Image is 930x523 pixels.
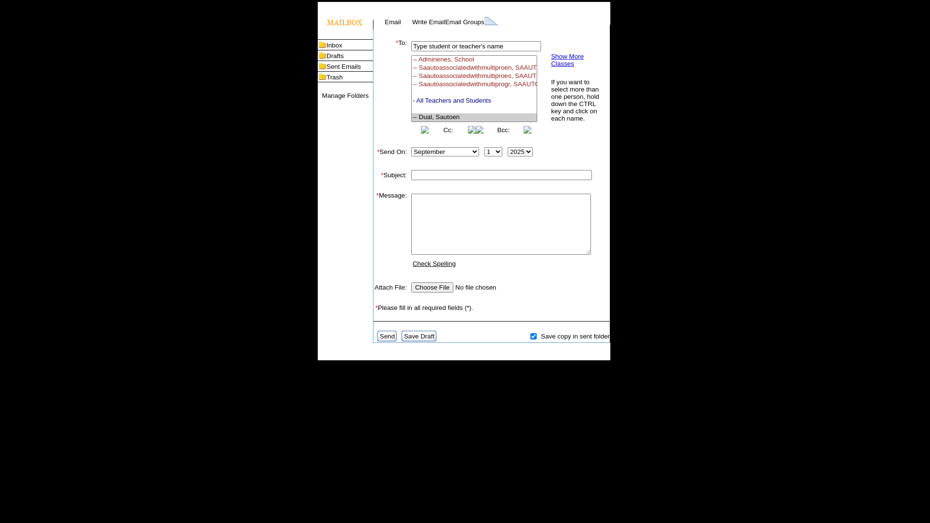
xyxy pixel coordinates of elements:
a: Drafts [326,52,344,60]
a: Check Spelling [413,260,456,267]
img: table_footer_right.gif [600,352,610,360]
td: Send On: [373,145,407,158]
a: Email [385,18,401,26]
img: folder_icon.gif [318,61,326,71]
img: spacer.gif [373,322,381,329]
img: spacer.gif [373,311,383,321]
img: button_right.png [468,126,476,134]
a: Sent Emails [326,63,361,70]
a: Inbox [326,42,342,49]
option: - All Teachers and Students [412,97,537,105]
a: Manage Folders [322,92,369,99]
td: If you want to select more than one person, hold down the CTRL key and click on each name. [551,78,602,123]
a: Show More Classes [551,53,584,67]
img: spacer.gif [373,136,383,145]
a: Cc: [443,126,453,134]
a: Email Groups [445,18,484,26]
img: spacer.gif [407,85,409,90]
td: To: [373,39,407,136]
img: spacer.gif [373,341,374,342]
option: -- Adminenes, School [412,56,537,64]
option: -- Saautoassociatedwithmultiprogr, SAAUTOASSOCIATEDWITHMULTIPROGRAMCLA [412,80,537,89]
a: Bcc: [497,126,510,134]
td: Attach File: [373,280,407,294]
img: spacer.gif [373,330,374,331]
img: spacer.gif [373,329,374,330]
img: button_right.png [524,126,531,134]
option: -- Saautoassociatedwithmultiproes, SAAUTOASSOCIATEDWITHMULTIPROGRAMES [412,72,537,80]
img: button_left.png [476,126,483,134]
img: folder_icon.gif [318,40,326,50]
option: -- Saautoassociatedwithmultiproen, SAAUTOASSOCIATEDWITHMULTIPROGRAMEN [412,64,537,72]
img: folder_icon.gif [318,50,326,61]
img: spacer.gif [373,271,383,280]
a: Trash [326,74,343,81]
img: black_spacer.gif [373,342,610,343]
a: Write Email [412,18,445,26]
img: button_left.png [421,126,429,134]
td: Subject: [373,168,407,182]
img: spacer.gif [373,335,375,337]
img: folder_icon.gif [318,72,326,82]
img: spacer.gif [373,294,383,304]
img: spacer.gif [373,158,383,168]
img: spacer.gif [373,182,383,192]
a: Save Draft [404,333,434,340]
td: Save copy in sent folder [538,331,610,341]
option: -- Dual, Sautoen [412,113,537,122]
img: table_footer_left.gif [318,352,328,360]
a: Send [380,333,395,340]
img: spacer.gif [373,321,374,322]
td: Please fill in all required fields (*). [373,304,610,311]
td: Message: [373,192,407,271]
